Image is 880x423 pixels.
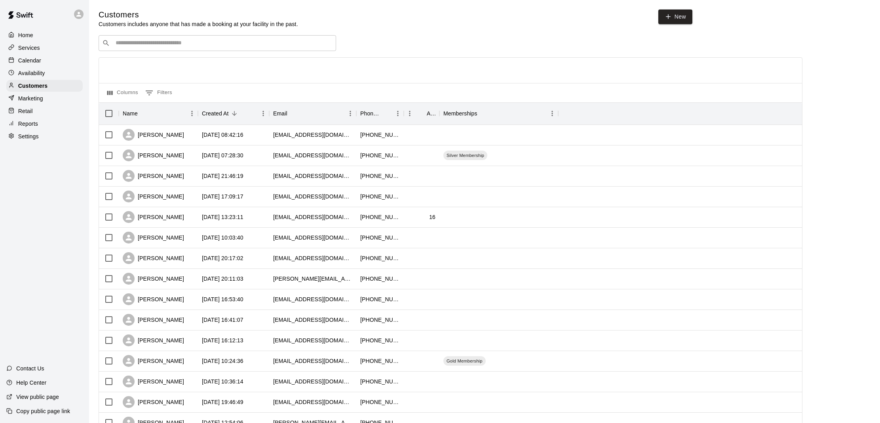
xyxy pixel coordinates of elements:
a: Calendar [6,55,83,66]
div: +18168961404 [360,316,400,324]
div: [PERSON_NAME] [123,129,184,141]
div: +19132092011 [360,172,400,180]
div: [PERSON_NAME] [123,314,184,326]
div: 2025-10-10 10:03:40 [202,234,243,242]
div: maxpecina@gmail.com [273,398,352,406]
button: Menu [344,108,356,119]
button: Sort [381,108,392,119]
div: [PERSON_NAME] [123,252,184,264]
div: Phone Number [356,102,404,125]
div: +19132671484 [360,275,400,283]
div: [PERSON_NAME] [123,355,184,367]
p: Services [18,44,40,52]
div: [PERSON_NAME] [123,149,184,161]
div: aellis1554@gmail.com [273,151,352,159]
button: Show filters [143,87,174,99]
div: 2025-10-09 16:41:07 [202,316,243,324]
div: [PERSON_NAME] [123,232,184,244]
a: Settings [6,130,83,142]
button: Sort [138,108,149,119]
div: juantorres22@msn.com [273,336,352,344]
p: View public page [16,393,59,401]
div: Name [123,102,138,125]
a: Reports [6,118,83,130]
div: kckindler@gmail.com [273,172,352,180]
div: 2025-10-09 16:53:40 [202,295,243,303]
p: Home [18,31,33,39]
div: [PERSON_NAME] [123,211,184,223]
button: Select columns [105,87,140,99]
p: Copy public page link [16,407,70,415]
div: [PERSON_NAME] [123,170,184,182]
div: 16 [429,213,435,221]
div: ksuprplepwr@hotmail.com [273,234,352,242]
div: 2025-10-09 16:12:13 [202,336,243,344]
div: +14084999806 [360,336,400,344]
a: New [658,9,692,24]
span: Gold Membership [443,358,486,364]
p: Marketing [18,94,43,102]
div: Age [427,102,435,125]
div: matt.z@indoff.com [273,316,352,324]
button: Sort [477,108,488,119]
div: Retail [6,105,83,117]
div: Silver Membership [443,151,487,160]
div: nathanielethomas@gmail.com [273,295,352,303]
div: 2025-10-09 20:11:03 [202,275,243,283]
button: Menu [186,108,198,119]
span: Silver Membership [443,152,487,159]
div: +19132868979 [360,213,400,221]
button: Menu [257,108,269,119]
div: Phone Number [360,102,381,125]
div: 2025-10-14 08:42:16 [202,131,243,139]
a: Home [6,29,83,41]
div: amiyasaka@agrexinc.com [273,193,352,200]
div: kally.germano@gmail.com [273,275,352,283]
div: Marketing [6,93,83,104]
p: Settings [18,132,39,140]
a: Customers [6,80,83,92]
p: Retail [18,107,33,115]
p: Contact Us [16,364,44,372]
div: [PERSON_NAME] [123,293,184,305]
div: +19137090148 [360,378,400,385]
div: Created At [198,102,269,125]
div: Search customers by name or email [99,35,336,51]
p: Reports [18,120,38,128]
div: Email [273,102,287,125]
div: +14023051299 [360,131,400,139]
div: [PERSON_NAME] [123,334,184,346]
div: 2025-10-08 10:24:36 [202,357,243,365]
a: Availability [6,67,83,79]
div: 2025-10-11 17:09:17 [202,193,243,200]
div: lgharbert@icloud.com [273,213,352,221]
div: +19135235190 [360,151,400,159]
div: Age [404,102,439,125]
div: Created At [202,102,229,125]
p: Customers includes anyone that has made a booking at your facility in the past. [99,20,298,28]
a: Services [6,42,83,54]
div: +19139480439 [360,295,400,303]
div: Memberships [439,102,558,125]
div: +19139089331 [360,357,400,365]
p: Availability [18,69,45,77]
p: Calendar [18,57,41,64]
div: +17852413018 [360,234,400,242]
div: 2025-10-09 20:17:02 [202,254,243,262]
p: Customers [18,82,48,90]
div: Gold Membership [443,356,486,366]
button: Menu [392,108,404,119]
div: [PERSON_NAME] [123,191,184,202]
div: 2025-10-13 07:28:30 [202,151,243,159]
div: +18169856738 [360,254,400,262]
div: phil21b@hotmail.com [273,378,352,385]
button: Menu [404,108,416,119]
div: 2025-10-06 10:36:14 [202,378,243,385]
div: [PERSON_NAME] [123,396,184,408]
h5: Customers [99,9,298,20]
